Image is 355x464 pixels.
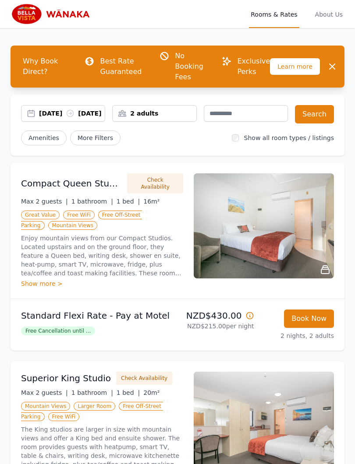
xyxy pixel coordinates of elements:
span: More Filters [70,130,121,145]
button: Amenities [21,130,67,145]
button: Check Availability [127,173,183,193]
span: Max 2 guests | [21,389,68,396]
span: Mountain Views [48,221,97,230]
label: Show all room types / listings [244,134,334,141]
span: 1 bathroom | [71,389,113,396]
div: Show more > [21,279,183,288]
button: Check Availability [116,372,172,385]
p: Best Rate Guaranteed [100,56,145,77]
div: 2 adults [113,109,196,118]
p: NZD$215.00 per night [181,322,254,330]
p: NZD$430.00 [181,309,254,322]
span: 20m² [143,389,160,396]
button: Search [295,105,334,123]
p: Enjoy mountain views from our Compact Studios. Located upstairs and on the ground floor, they fea... [21,234,183,278]
span: 1 bathroom | [71,198,113,205]
p: Exclusive Perks [237,56,270,77]
span: Free WiFi [63,211,95,219]
h3: Superior King Studio [21,372,111,384]
p: Standard Flexi Rate - Pay at Motel [21,309,174,322]
span: Learn more [270,58,320,75]
button: Book Now [284,309,334,328]
span: Great Value [21,211,60,219]
span: Why Book Direct? [16,53,70,81]
p: No Booking Fees [175,51,207,82]
span: Free Cancellation until ... [21,327,95,335]
span: Max 2 guests | [21,198,68,205]
span: Mountain Views [21,402,70,411]
span: 1 bed | [117,389,140,396]
span: Larger Room [74,402,115,411]
img: Bella Vista Wanaka [11,4,95,25]
h3: Compact Queen Studio [21,177,122,190]
p: 2 nights, 2 adults [261,331,334,340]
span: 1 bed | [117,198,140,205]
span: 16m² [143,198,160,205]
span: Free WiFi [48,412,80,421]
div: [DATE] [DATE] [39,109,105,118]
